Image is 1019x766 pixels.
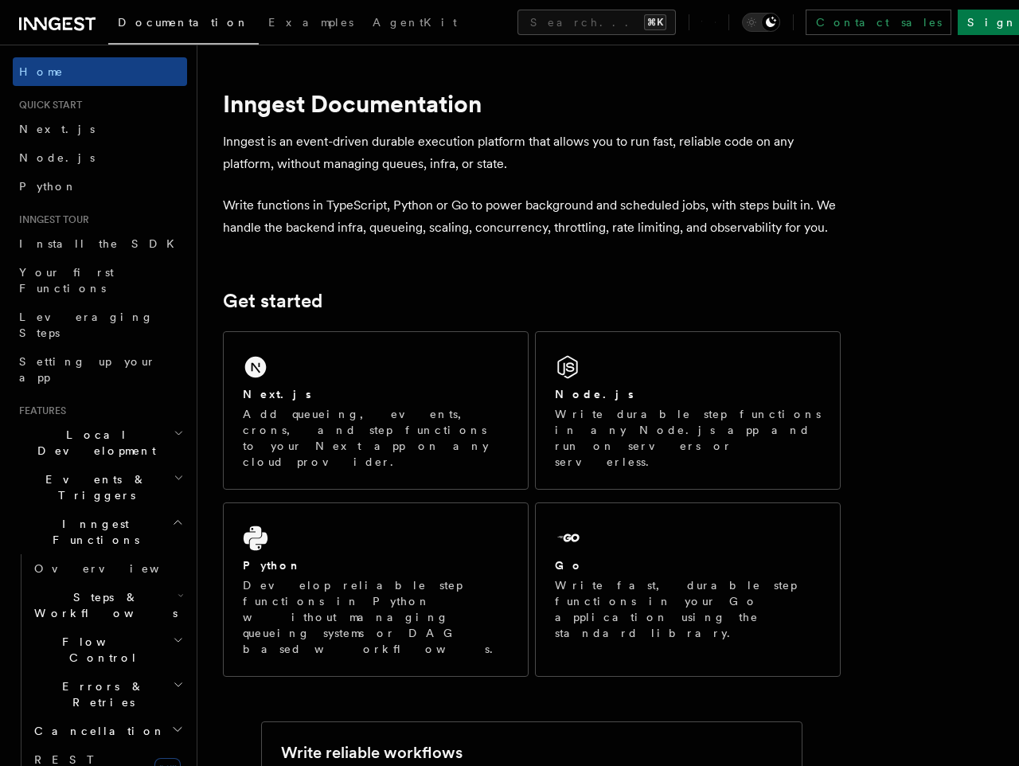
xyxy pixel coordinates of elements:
[223,194,841,239] p: Write functions in TypeScript, Python or Go to power background and scheduled jobs, with steps bu...
[34,562,198,575] span: Overview
[243,577,509,657] p: Develop reliable step functions in Python without managing queueing systems or DAG based workflows.
[13,99,82,111] span: Quick start
[13,172,187,201] a: Python
[555,577,821,641] p: Write fast, durable step functions in your Go application using the standard library.
[19,123,95,135] span: Next.js
[555,557,584,573] h2: Go
[19,237,184,250] span: Install the SDK
[742,13,780,32] button: Toggle dark mode
[19,311,154,339] span: Leveraging Steps
[555,386,634,402] h2: Node.js
[363,5,467,43] a: AgentKit
[13,229,187,258] a: Install the SDK
[19,355,156,384] span: Setting up your app
[223,131,841,175] p: Inngest is an event-driven durable execution platform that allows you to run fast, reliable code ...
[19,151,95,164] span: Node.js
[243,386,311,402] h2: Next.js
[28,627,187,672] button: Flow Control
[243,406,509,470] p: Add queueing, events, crons, and step functions to your Next app on any cloud provider.
[535,502,841,677] a: GoWrite fast, durable step functions in your Go application using the standard library.
[19,64,64,80] span: Home
[13,115,187,143] a: Next.js
[223,331,529,490] a: Next.jsAdd queueing, events, crons, and step functions to your Next app on any cloud provider.
[13,57,187,86] a: Home
[281,741,463,764] h2: Write reliable workflows
[243,557,302,573] h2: Python
[13,510,187,554] button: Inngest Functions
[118,16,249,29] span: Documentation
[517,10,676,35] button: Search...⌘K
[13,427,174,459] span: Local Development
[28,723,166,739] span: Cancellation
[555,406,821,470] p: Write durable step functions in any Node.js app and run on servers or serverless.
[108,5,259,45] a: Documentation
[223,89,841,118] h1: Inngest Documentation
[373,16,457,29] span: AgentKit
[28,589,178,621] span: Steps & Workflows
[13,471,174,503] span: Events & Triggers
[13,420,187,465] button: Local Development
[13,516,172,548] span: Inngest Functions
[13,213,89,226] span: Inngest tour
[19,266,114,295] span: Your first Functions
[13,258,187,303] a: Your first Functions
[28,678,173,710] span: Errors & Retries
[13,303,187,347] a: Leveraging Steps
[644,14,666,30] kbd: ⌘K
[223,502,529,677] a: PythonDevelop reliable step functions in Python without managing queueing systems or DAG based wo...
[259,5,363,43] a: Examples
[28,554,187,583] a: Overview
[13,347,187,392] a: Setting up your app
[28,634,173,666] span: Flow Control
[13,465,187,510] button: Events & Triggers
[28,717,187,745] button: Cancellation
[28,672,187,717] button: Errors & Retries
[535,331,841,490] a: Node.jsWrite durable step functions in any Node.js app and run on servers or serverless.
[268,16,353,29] span: Examples
[806,10,951,35] a: Contact sales
[223,290,322,312] a: Get started
[13,143,187,172] a: Node.js
[19,180,77,193] span: Python
[28,583,187,627] button: Steps & Workflows
[13,404,66,417] span: Features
